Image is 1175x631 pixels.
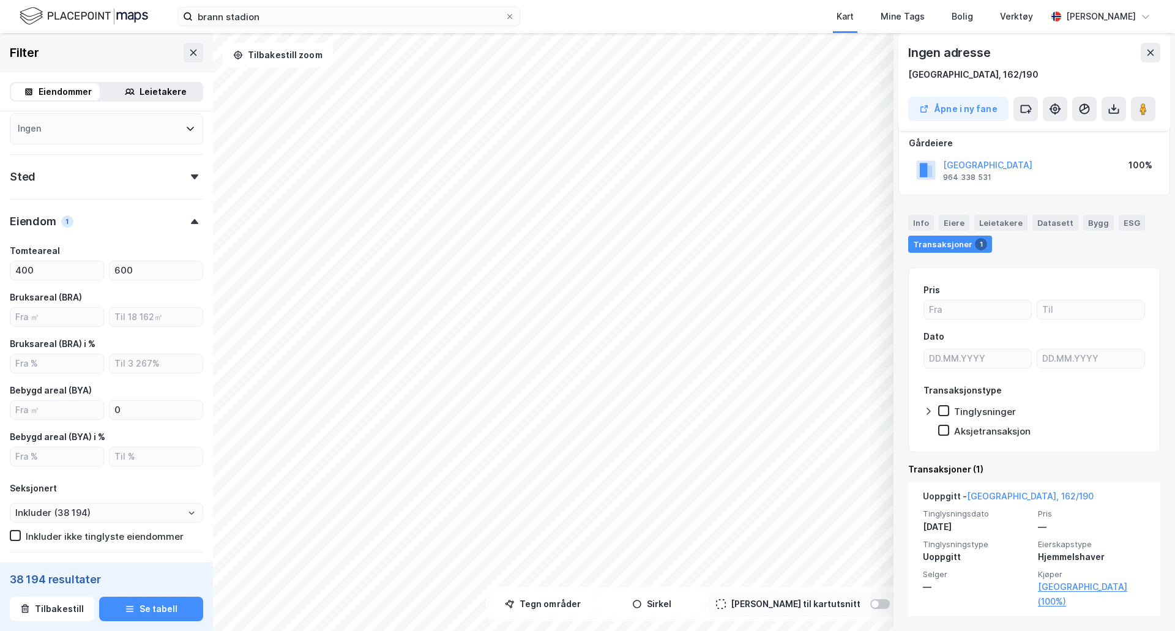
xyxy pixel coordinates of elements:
[909,136,1160,151] div: Gårdeiere
[923,520,1031,534] div: [DATE]
[110,261,203,280] input: Til 600㎡
[39,84,92,99] div: Eiendommer
[923,383,1002,398] div: Transaksjonstype
[110,401,203,419] input: Til ㎡
[731,597,860,611] div: [PERSON_NAME] til kartutsnitt
[1038,580,1146,609] a: [GEOGRAPHIC_DATA] (100%)
[939,215,969,231] div: Eiere
[1038,520,1146,534] div: —
[1038,539,1146,550] span: Eierskapstype
[1083,215,1114,231] div: Bygg
[881,9,925,24] div: Mine Tags
[600,592,704,616] button: Sirkel
[923,569,1031,580] span: Selger
[908,43,993,62] div: Ingen adresse
[923,489,1094,509] div: Uoppgitt -
[187,508,196,518] button: Open
[10,214,56,229] div: Eiendom
[908,67,1039,82] div: [GEOGRAPHIC_DATA], 162/190
[1114,572,1175,631] div: Kontrollprogram for chat
[1037,301,1144,319] input: Til
[975,238,987,250] div: 1
[1119,215,1145,231] div: ESG
[924,301,1031,319] input: Fra
[1038,509,1146,519] span: Pris
[1128,158,1152,173] div: 100%
[18,121,41,136] div: Ingen
[1114,572,1175,631] iframe: Chat Widget
[1066,9,1136,24] div: [PERSON_NAME]
[110,308,203,326] input: Til 18 162㎡
[908,462,1160,477] div: Transaksjoner (1)
[908,97,1009,121] button: Åpne i ny fane
[10,261,103,280] input: Fra 400㎡
[99,597,203,621] button: Se tabell
[923,550,1031,564] div: Uoppgitt
[952,9,973,24] div: Bolig
[10,430,105,444] div: Bebygd areal (BYA) i %
[20,6,148,27] img: logo.f888ab2527a4732fd821a326f86c7f29.svg
[193,7,505,26] input: Søk på adresse, matrikkel, gårdeiere, leietakere eller personer
[491,592,595,616] button: Tegn områder
[954,406,1016,417] div: Tinglysninger
[10,290,82,305] div: Bruksareal (BRA)
[61,215,73,228] div: 1
[967,491,1094,501] a: [GEOGRAPHIC_DATA], 162/190
[924,349,1031,368] input: DD.MM.YYYY
[923,329,944,344] div: Dato
[1032,215,1078,231] div: Datasett
[10,244,60,258] div: Tomteareal
[140,84,187,99] div: Leietakere
[923,509,1031,519] span: Tinglysningsdato
[908,236,992,253] div: Transaksjoner
[923,539,1031,550] span: Tinglysningstype
[10,401,103,419] input: Fra ㎡
[1037,349,1144,368] input: DD.MM.YYYY
[923,580,1031,594] div: —
[908,215,934,231] div: Info
[10,383,92,398] div: Bebygd areal (BYA)
[974,215,1028,231] div: Leietakere
[10,170,35,184] div: Sted
[943,173,991,182] div: 964 338 531
[10,597,94,621] button: Tilbakestill
[1000,9,1033,24] div: Verktøy
[954,425,1031,437] div: Aksjetransaksjon
[10,572,203,587] div: 38 194 resultater
[10,504,203,522] input: ClearOpen
[10,43,39,62] div: Filter
[110,354,203,373] input: Til 3 267%
[10,308,103,326] input: Fra ㎡
[1038,550,1146,564] div: Hjemmelshaver
[1038,569,1146,580] span: Kjøper
[837,9,854,24] div: Kart
[923,283,940,297] div: Pris
[223,43,333,67] button: Tilbakestill zoom
[26,531,184,542] div: Inkluder ikke tinglyste eiendommer
[110,447,203,466] input: Til %
[10,337,95,351] div: Bruksareal (BRA) i %
[10,354,103,373] input: Fra %
[10,481,57,496] div: Seksjonert
[10,447,103,466] input: Fra %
